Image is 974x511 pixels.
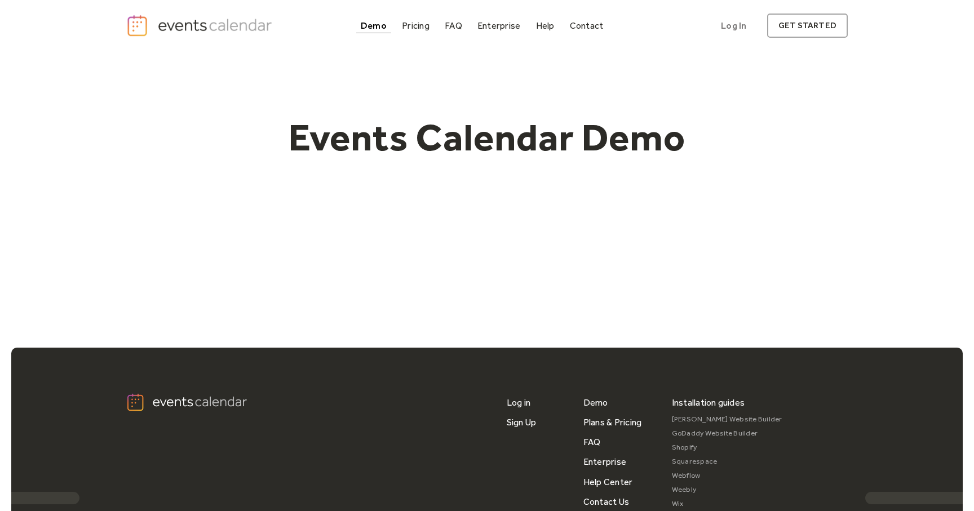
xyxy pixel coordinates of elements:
[583,432,601,452] a: FAQ
[477,23,520,29] div: Enterprise
[536,23,555,29] div: Help
[570,23,604,29] div: Contact
[126,14,275,37] a: home
[271,114,703,161] h1: Events Calendar Demo
[672,469,782,483] a: Webflow
[361,23,387,29] div: Demo
[565,18,608,33] a: Contact
[356,18,391,33] a: Demo
[507,412,537,432] a: Sign Up
[440,18,467,33] a: FAQ
[672,483,782,497] a: Weebly
[672,497,782,511] a: Wix
[672,412,782,426] a: [PERSON_NAME] Website Builder
[583,412,642,432] a: Plans & Pricing
[710,14,758,38] a: Log In
[445,23,462,29] div: FAQ
[672,426,782,441] a: GoDaddy Website Builder
[473,18,525,33] a: Enterprise
[583,472,633,492] a: Help Center
[672,455,782,469] a: Squarespace
[672,441,782,455] a: Shopify
[583,393,608,412] a: Demo
[583,452,626,472] a: Enterprise
[397,18,434,33] a: Pricing
[507,393,530,412] a: Log in
[672,393,745,412] div: Installation guides
[402,23,430,29] div: Pricing
[532,18,559,33] a: Help
[767,14,848,38] a: get started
